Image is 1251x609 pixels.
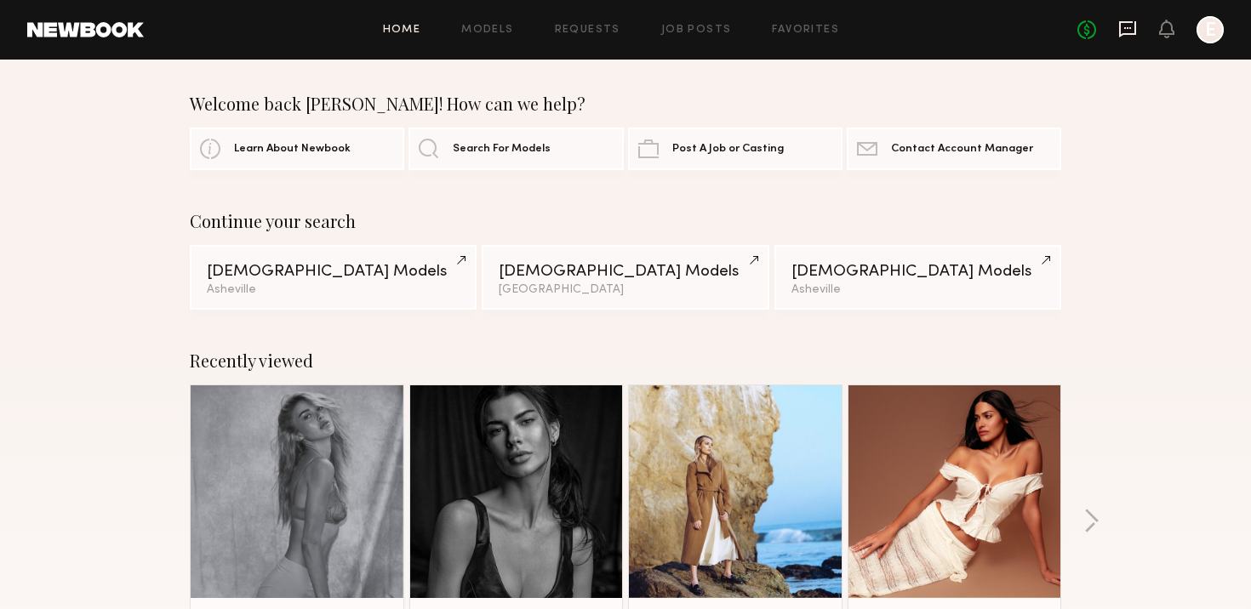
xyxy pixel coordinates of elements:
[190,211,1061,231] div: Continue your search
[672,144,784,155] span: Post A Job or Casting
[499,264,751,280] div: [DEMOGRAPHIC_DATA] Models
[234,144,351,155] span: Learn About Newbook
[774,245,1061,310] a: [DEMOGRAPHIC_DATA] ModelsAsheville
[791,284,1044,296] div: Asheville
[408,128,623,170] a: Search For Models
[891,144,1033,155] span: Contact Account Manager
[383,25,421,36] a: Home
[461,25,513,36] a: Models
[847,128,1061,170] a: Contact Account Manager
[555,25,620,36] a: Requests
[207,284,460,296] div: Asheville
[499,284,751,296] div: [GEOGRAPHIC_DATA]
[791,264,1044,280] div: [DEMOGRAPHIC_DATA] Models
[190,350,1061,371] div: Recently viewed
[772,25,839,36] a: Favorites
[628,128,843,170] a: Post A Job or Casting
[190,128,404,170] a: Learn About Newbook
[482,245,768,310] a: [DEMOGRAPHIC_DATA] Models[GEOGRAPHIC_DATA]
[661,25,732,36] a: Job Posts
[453,144,551,155] span: Search For Models
[1197,16,1224,43] a: E
[207,264,460,280] div: [DEMOGRAPHIC_DATA] Models
[190,245,477,310] a: [DEMOGRAPHIC_DATA] ModelsAsheville
[190,94,1061,114] div: Welcome back [PERSON_NAME]! How can we help?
